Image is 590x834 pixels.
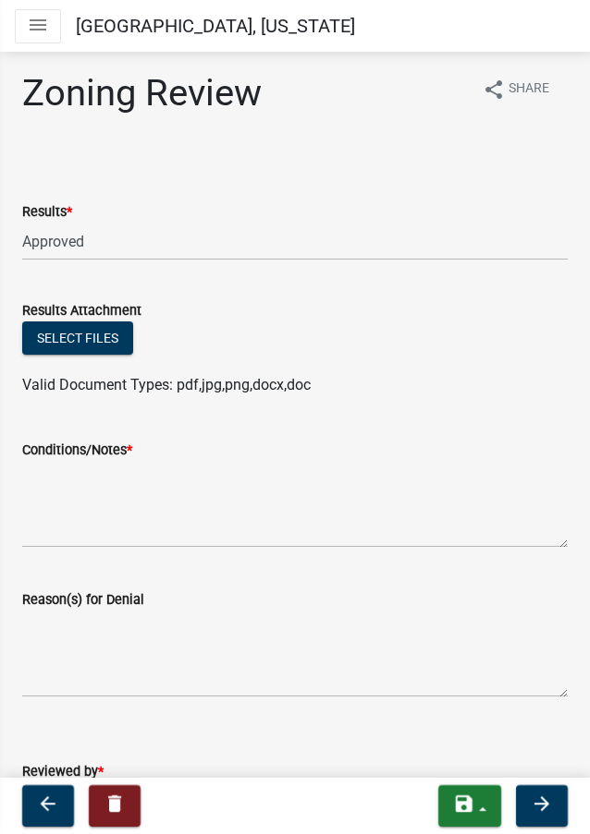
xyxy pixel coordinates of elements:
button: arrow_back [22,785,74,827]
i: arrow_back [37,792,59,815]
button: Select files [22,321,133,355]
i: share [483,79,505,101]
span: Share [509,79,549,101]
button: shareShare [468,71,564,107]
label: Conditions/Notes [22,444,132,457]
i: delete [104,792,126,815]
h1: Zoning Review [22,71,262,115]
span: Valid Document Types: pdf,jpg,png,docx,doc [22,376,311,393]
button: menu [15,9,61,43]
i: save [453,792,475,815]
i: arrow_forward [531,792,553,815]
a: [GEOGRAPHIC_DATA], [US_STATE] [76,7,355,44]
button: delete [89,785,141,827]
i: menu [27,14,49,36]
button: save [438,785,501,827]
label: Reason(s) for Denial [22,594,144,607]
label: Results Attachment [22,305,141,318]
label: Results [22,206,72,219]
label: Reviewed by [22,766,104,779]
button: arrow_forward [516,785,568,827]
